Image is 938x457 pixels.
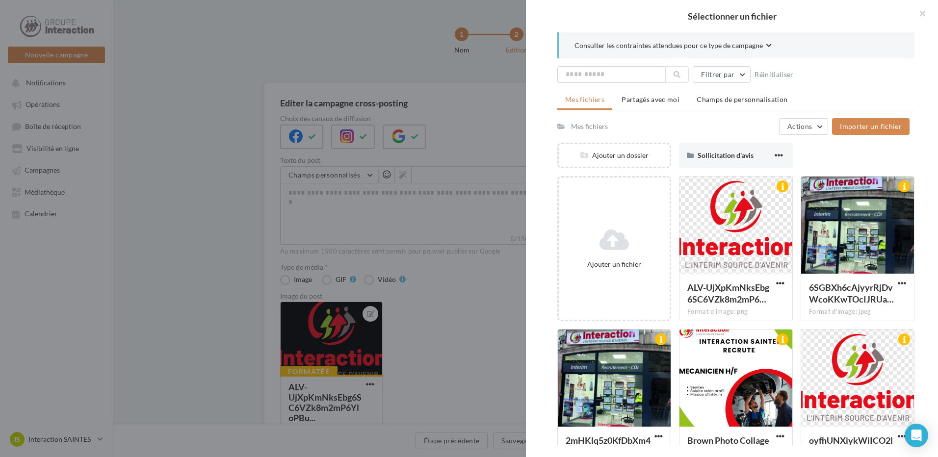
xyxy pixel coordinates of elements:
[559,151,670,160] div: Ajouter un dossier
[542,12,922,21] h2: Sélectionner un fichier
[698,151,754,159] span: Sollicitation d'avis
[697,95,787,103] span: Champs de personnalisation
[622,95,679,103] span: Partagés avec moi
[832,118,910,135] button: Importer un fichier
[751,69,798,80] button: Réinitialiser
[687,282,769,305] span: ALV-UjXpKmNksEbg6SC6VZk8m2mP6YloPBuVZ3BZpd2o3_MFKpwOL8ms
[840,122,902,130] span: Importer un fichier
[809,307,906,316] div: Format d'image: jpeg
[905,424,928,447] div: Open Intercom Messenger
[809,282,894,305] span: 6SGBXh6cAjyyrRjDvWcoKKwTOcIJRUaQRnpBqBWBYE06xW818Swly35CB2BpdcFVbotl6UaKmNDDv2LEAw=s0
[574,41,763,51] span: Consulter les contraintes attendues pour ce type de campagne
[787,122,812,130] span: Actions
[687,307,784,316] div: Format d'image: png
[693,66,751,83] button: Filtrer par
[574,40,772,52] button: Consulter les contraintes attendues pour ce type de campagne
[779,118,828,135] button: Actions
[571,122,608,131] div: Mes fichiers
[563,259,666,269] div: Ajouter un fichier
[565,95,604,103] span: Mes fichiers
